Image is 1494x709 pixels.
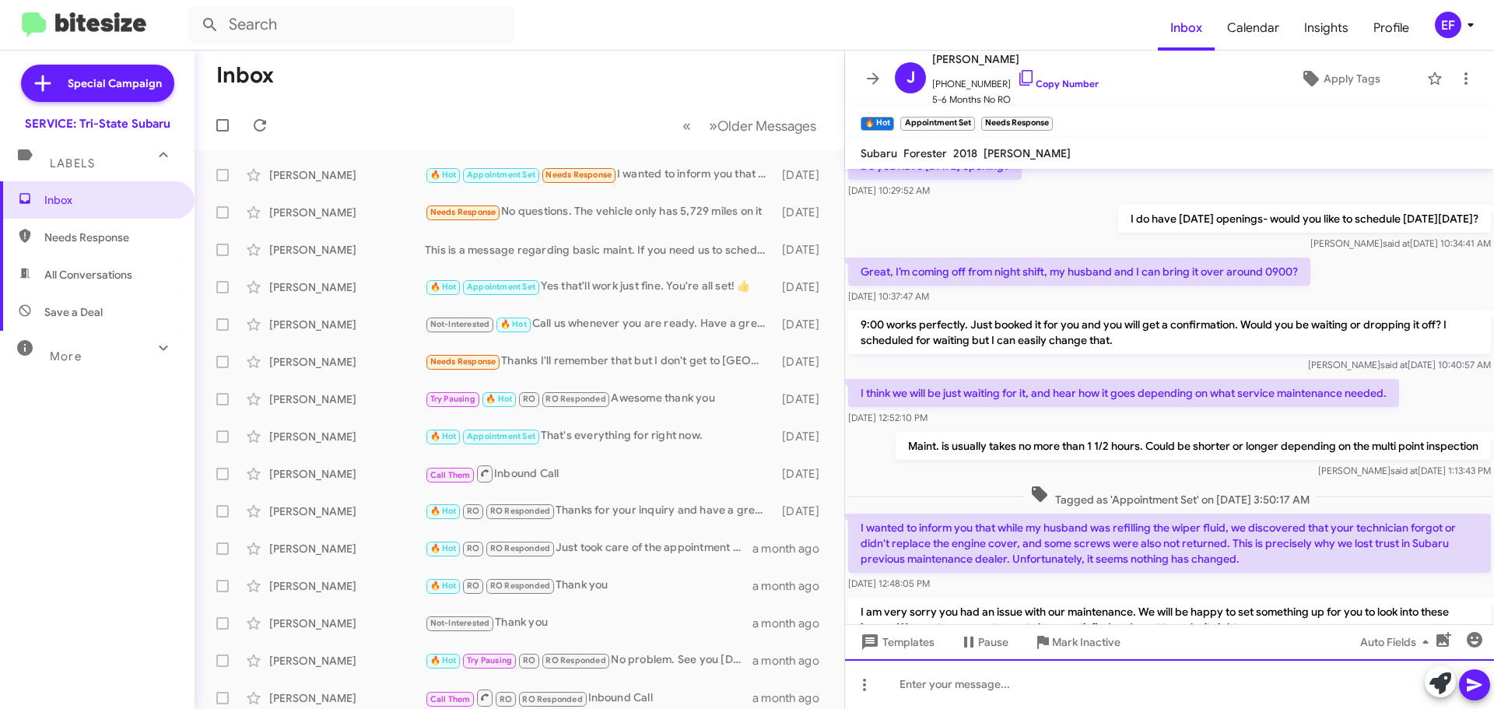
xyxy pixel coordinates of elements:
[896,432,1491,460] p: Maint. is usually takes no more than 1 1/2 hours. Could be shorter or longer depending on the mul...
[1292,5,1361,51] a: Insights
[848,514,1491,573] p: I wanted to inform you that while my husband was refilling the wiper fluid, we discovered that yo...
[430,581,457,591] span: 🔥 Hot
[21,65,174,102] a: Special Campaign
[1435,12,1461,38] div: EF
[932,68,1099,92] span: [PHONE_NUMBER]
[425,390,774,408] div: Awesome thank you
[269,354,425,370] div: [PERSON_NAME]
[774,391,832,407] div: [DATE]
[774,354,832,370] div: [DATE]
[1361,5,1422,51] a: Profile
[425,242,774,258] div: This is a message regarding basic maint. If you need us to schedule an appointment, let me know. ...
[269,167,425,183] div: [PERSON_NAME]
[467,431,535,441] span: Appointment Set
[953,146,977,160] span: 2018
[932,50,1099,68] span: [PERSON_NAME]
[269,541,425,556] div: [PERSON_NAME]
[269,466,425,482] div: [PERSON_NAME]
[430,431,457,441] span: 🔥 Hot
[1118,205,1491,233] p: I do have [DATE] openings- would you like to schedule [DATE][DATE]?
[774,317,832,332] div: [DATE]
[981,117,1053,131] small: Needs Response
[50,156,95,170] span: Labels
[467,581,479,591] span: RO
[848,290,929,302] span: [DATE] 10:37:47 AM
[425,651,752,669] div: No problem. See you [DATE].
[269,616,425,631] div: [PERSON_NAME]
[269,690,425,706] div: [PERSON_NAME]
[674,110,826,142] nav: Page navigation example
[44,304,103,320] span: Save a Deal
[68,75,162,91] span: Special Campaign
[430,470,471,480] span: Call Them
[425,353,774,370] div: Thanks I'll remember that but I don't get to [GEOGRAPHIC_DATA] very often
[467,543,479,553] span: RO
[907,65,915,90] span: J
[1308,359,1491,370] span: [PERSON_NAME] [DATE] 10:40:57 AM
[430,282,457,292] span: 🔥 Hot
[522,694,582,704] span: RO Responded
[430,394,475,404] span: Try Pausing
[1024,485,1316,507] span: Tagged as 'Appointment Set' on [DATE] 3:50:17 AM
[425,539,752,557] div: Just took care of the appointment for you and have a nice week. [PERSON_NAME]
[425,278,774,296] div: Yes that'll work just fine. You're all set! 👍
[269,429,425,444] div: [PERSON_NAME]
[269,578,425,594] div: [PERSON_NAME]
[861,146,897,160] span: Subaru
[425,203,774,221] div: No questions. The vehicle only has 5,729 miles on it
[848,598,1491,641] p: I am very sorry you had an issue with our maintenance. We will be happy to set something up for y...
[752,690,832,706] div: a month ago
[1383,237,1410,249] span: said at
[545,394,605,404] span: RO Responded
[1021,628,1133,656] button: Mark Inactive
[523,655,535,665] span: RO
[545,655,605,665] span: RO Responded
[848,184,930,196] span: [DATE] 10:29:52 AM
[1348,628,1447,656] button: Auto Fields
[430,543,457,553] span: 🔥 Hot
[1318,465,1491,476] span: [PERSON_NAME] [DATE] 1:13:43 PM
[425,464,774,483] div: Inbound Call
[848,258,1310,286] p: Great, I’m coming off from night shift, my husband and I can bring it over around 0900?
[500,694,512,704] span: RO
[1052,628,1120,656] span: Mark Inactive
[709,116,717,135] span: »
[752,578,832,594] div: a month ago
[490,543,550,553] span: RO Responded
[430,170,457,180] span: 🔥 Hot
[486,394,512,404] span: 🔥 Hot
[752,653,832,669] div: a month ago
[774,279,832,295] div: [DATE]
[523,394,535,404] span: RO
[1391,465,1418,476] span: said at
[1380,359,1408,370] span: said at
[269,317,425,332] div: [PERSON_NAME]
[430,506,457,516] span: 🔥 Hot
[425,166,774,184] div: I wanted to inform you that while my husband was refilling the wiper fluid, we discovered that yo...
[848,311,1491,354] p: 9:00 works perfectly. Just booked it for you and you will get a confirmation. Would you be waitin...
[861,117,894,131] small: 🔥 Hot
[1360,628,1435,656] span: Auto Fields
[774,205,832,220] div: [DATE]
[1158,5,1215,51] a: Inbox
[490,506,550,516] span: RO Responded
[774,242,832,258] div: [DATE]
[269,279,425,295] div: [PERSON_NAME]
[1324,65,1380,93] span: Apply Tags
[430,319,490,329] span: Not-Interested
[467,170,535,180] span: Appointment Set
[1215,5,1292,51] a: Calendar
[430,207,496,217] span: Needs Response
[1017,78,1099,90] a: Copy Number
[774,167,832,183] div: [DATE]
[845,628,947,656] button: Templates
[44,267,132,283] span: All Conversations
[900,117,974,131] small: Appointment Set
[430,694,471,704] span: Call Them
[774,429,832,444] div: [DATE]
[269,504,425,519] div: [PERSON_NAME]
